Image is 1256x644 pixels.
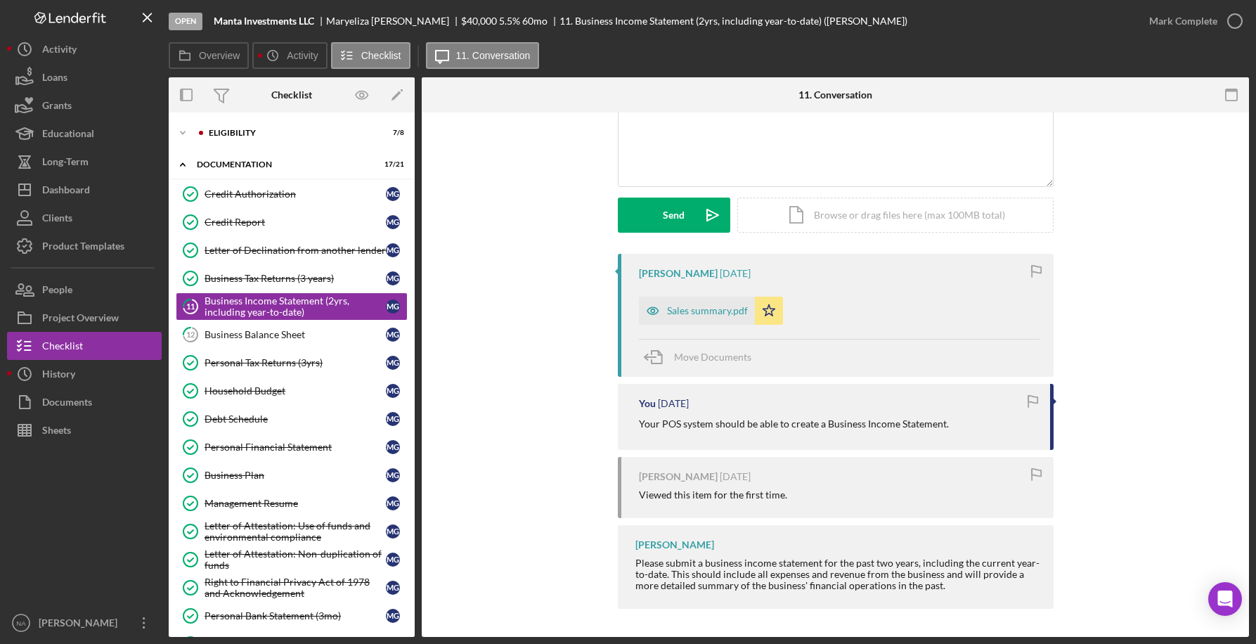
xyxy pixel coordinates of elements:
button: Overview [169,42,249,69]
div: Loans [42,63,67,95]
button: Sales summary.pdf [639,297,783,325]
a: Credit ReportMG [176,208,408,236]
tspan: 12 [186,330,195,339]
div: You [639,398,656,409]
div: M G [386,328,400,342]
div: Business Balance Sheet [205,329,386,340]
div: [PERSON_NAME] [639,471,718,482]
div: Activity [42,35,77,67]
time: 2025-09-17 08:16 [720,268,751,279]
button: Loans [7,63,162,91]
div: Business Income Statement (2yrs, including year-to-date) [205,295,386,318]
a: Sheets [7,416,162,444]
div: M G [386,468,400,482]
div: Credit Report [205,217,386,228]
div: Business Plan [205,470,386,481]
a: Credit AuthorizationMG [176,180,408,208]
div: [PERSON_NAME] [635,539,714,550]
a: 12Business Balance SheetMG [176,321,408,349]
div: M G [386,356,400,370]
button: NA[PERSON_NAME] [7,609,162,637]
button: History [7,360,162,388]
div: Letter of Attestation: Use of funds and environmental compliance [205,520,386,543]
div: Letter of Attestation: Non-duplication of funds [205,548,386,571]
div: Educational [42,120,94,151]
time: 2025-09-13 04:16 [658,398,689,409]
time: 2025-08-13 10:46 [720,471,751,482]
div: 7 / 8 [379,129,404,137]
div: M G [386,271,400,285]
div: M G [386,300,400,314]
div: Sales summary.pdf [667,305,748,316]
div: Open Intercom Messenger [1208,582,1242,616]
a: Business Tax Returns (3 years)MG [176,264,408,292]
a: Clients [7,204,162,232]
div: M G [386,440,400,454]
div: Credit Authorization [205,188,386,200]
button: People [7,276,162,304]
div: Personal Tax Returns (3yrs) [205,357,386,368]
div: Documentation [197,160,369,169]
button: Mark Complete [1135,7,1249,35]
label: Overview [199,50,240,61]
button: Educational [7,120,162,148]
a: Project Overview [7,304,162,332]
a: Letter of Attestation: Use of funds and environmental complianceMG [176,517,408,546]
div: Business Tax Returns (3 years) [205,273,386,284]
div: Long-Term [42,148,89,179]
div: M G [386,187,400,201]
a: Right to Financial Privacy Act of 1978 and AcknowledgementMG [176,574,408,602]
a: Debt ScheduleMG [176,405,408,433]
div: 11. Conversation [798,89,872,101]
span: $40,000 [461,15,497,27]
a: Product Templates [7,232,162,260]
button: Dashboard [7,176,162,204]
a: Management ResumeMG [176,489,408,517]
div: 17 / 21 [379,160,404,169]
div: Debt Schedule [205,413,386,425]
div: Household Budget [205,385,386,397]
div: Right to Financial Privacy Act of 1978 and Acknowledgement [205,577,386,599]
div: Documents [42,388,92,420]
p: Your POS system should be able to create a Business Income Statement. [639,416,949,432]
a: Letter of Declination from another lenderMG [176,236,408,264]
span: Move Documents [674,351,751,363]
div: Please submit a business income statement for the past two years, including the current year-to-d... [635,558,1040,591]
button: 11. Conversation [426,42,540,69]
div: Viewed this item for the first time. [639,489,787,501]
tspan: 11 [186,302,195,311]
div: People [42,276,72,307]
div: Clients [42,204,72,236]
div: Letter of Declination from another lender [205,245,386,256]
a: Personal Bank Statement (3mo)MG [176,602,408,630]
label: Activity [287,50,318,61]
button: Checklist [7,332,162,360]
div: Open [169,13,202,30]
div: [PERSON_NAME] [639,268,718,279]
div: 5.5 % [499,15,520,27]
div: M G [386,581,400,595]
button: Activity [252,42,327,69]
div: Maryeliza [PERSON_NAME] [326,15,461,27]
a: Personal Financial StatementMG [176,433,408,461]
button: Move Documents [639,340,765,375]
label: Checklist [361,50,401,61]
a: Grants [7,91,162,120]
a: Personal Tax Returns (3yrs)MG [176,349,408,377]
div: [PERSON_NAME] [35,609,127,640]
div: Sheets [42,416,71,448]
div: Checklist [271,89,312,101]
div: Management Resume [205,498,386,509]
div: Mark Complete [1149,7,1217,35]
div: Personal Financial Statement [205,442,386,453]
div: M G [386,609,400,623]
label: 11. Conversation [456,50,531,61]
a: Household BudgetMG [176,377,408,405]
div: Send [663,198,685,233]
div: Project Overview [42,304,119,335]
a: Documents [7,388,162,416]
